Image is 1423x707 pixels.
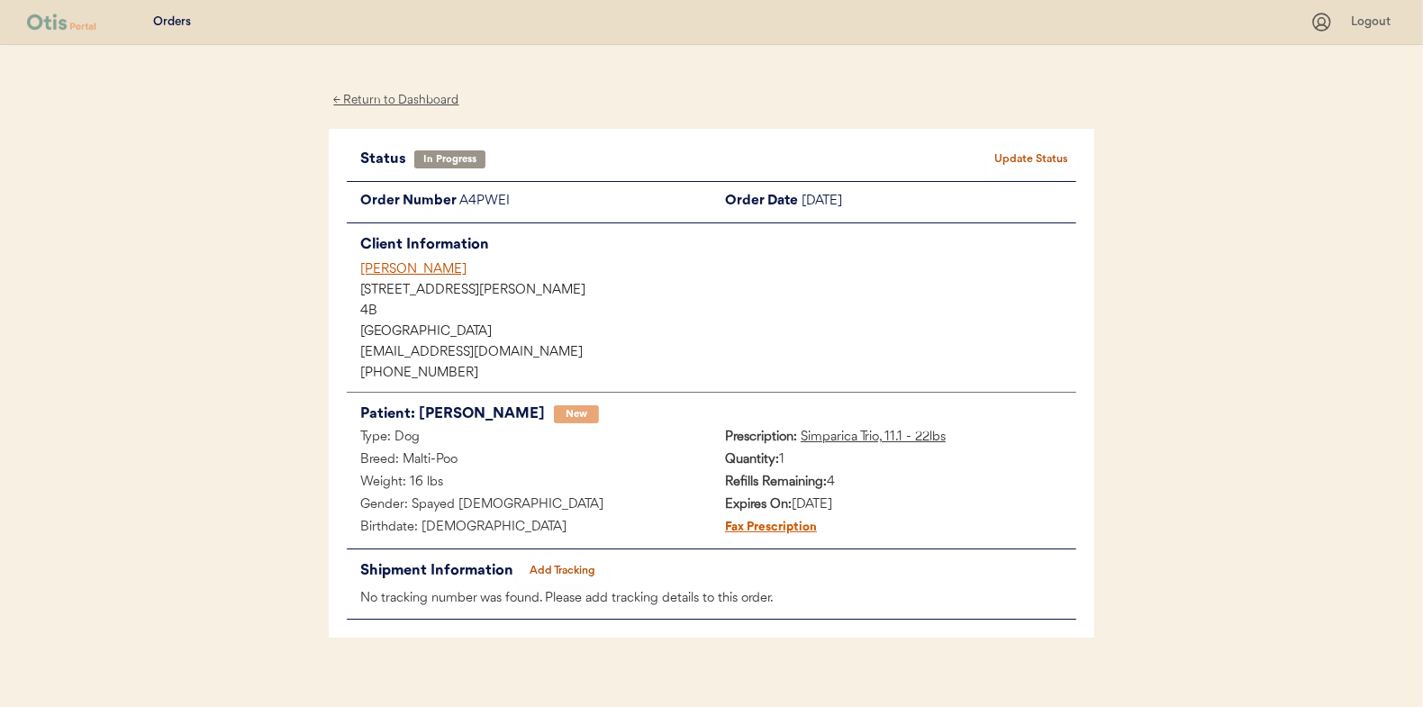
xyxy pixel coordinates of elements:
[360,402,545,427] div: Patient: [PERSON_NAME]
[711,472,1076,494] div: 4
[725,431,797,444] strong: Prescription:
[711,494,1076,517] div: [DATE]
[153,14,191,32] div: Orders
[360,285,1076,297] div: [STREET_ADDRESS][PERSON_NAME]
[711,191,802,213] div: Order Date
[347,494,711,517] div: Gender: Spayed [DEMOGRAPHIC_DATA]
[711,449,1076,472] div: 1
[347,588,1076,611] div: No tracking number was found. Please add tracking details to this order.
[347,472,711,494] div: Weight: 16 lbs
[801,431,946,444] u: Simparica Trio, 11.1 - 22lbs
[360,260,1076,279] div: [PERSON_NAME]
[329,90,464,111] div: ← Return to Dashboard
[459,191,711,213] div: A4PWEI
[518,558,608,584] button: Add Tracking
[347,517,711,539] div: Birthdate: [DEMOGRAPHIC_DATA]
[360,347,1076,359] div: [EMAIL_ADDRESS][DOMAIN_NAME]
[360,326,1076,339] div: [GEOGRAPHIC_DATA]
[360,367,1076,380] div: [PHONE_NUMBER]
[725,453,779,467] strong: Quantity:
[360,558,518,584] div: Shipment Information
[711,517,817,539] div: Fax Prescription
[725,498,792,512] strong: Expires On:
[347,191,459,213] div: Order Number
[347,427,711,449] div: Type: Dog
[347,449,711,472] div: Breed: Malti-Poo
[360,305,1076,318] div: 4B
[360,147,414,172] div: Status
[360,232,1076,258] div: Client Information
[725,476,827,489] strong: Refills Remaining:
[1351,14,1396,32] div: Logout
[802,191,1076,213] div: [DATE]
[986,147,1076,172] button: Update Status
